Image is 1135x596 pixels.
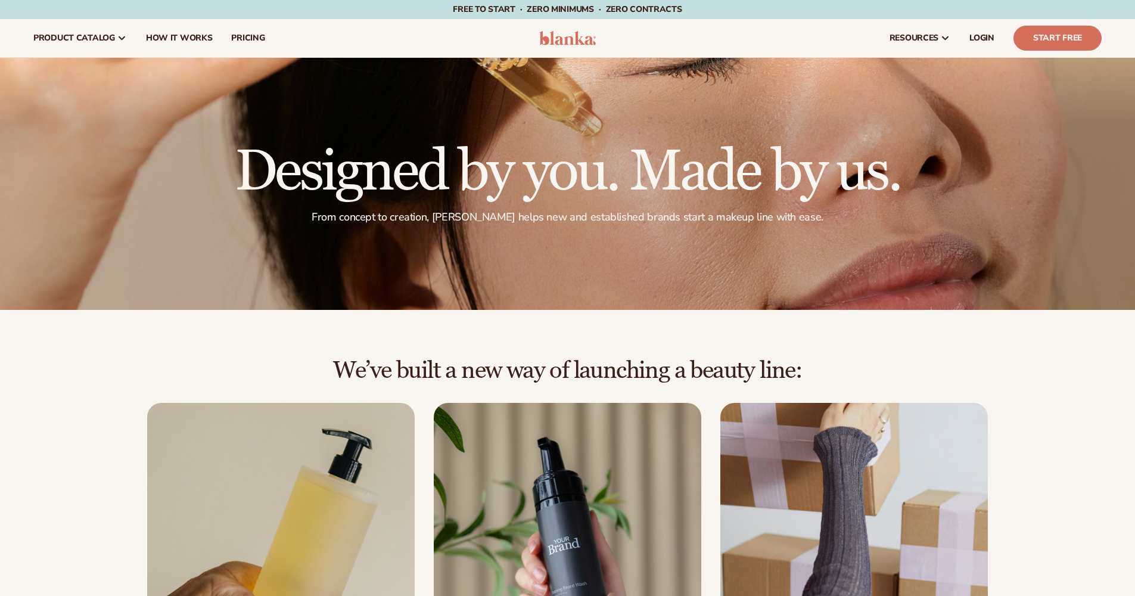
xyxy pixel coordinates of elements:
a: Start Free [1013,26,1102,51]
a: pricing [222,19,274,57]
h2: We’ve built a new way of launching a beauty line: [33,358,1102,384]
h1: Designed by you. Made by us. [235,144,900,201]
a: LOGIN [960,19,1004,57]
p: From concept to creation, [PERSON_NAME] helps new and established brands start a makeup line with... [235,210,900,224]
span: pricing [231,33,265,43]
span: product catalog [33,33,115,43]
span: LOGIN [969,33,994,43]
img: logo [539,31,596,45]
a: resources [880,19,960,57]
span: Free to start · ZERO minimums · ZERO contracts [453,4,682,15]
span: How It Works [146,33,213,43]
a: How It Works [136,19,222,57]
a: product catalog [24,19,136,57]
span: resources [890,33,938,43]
